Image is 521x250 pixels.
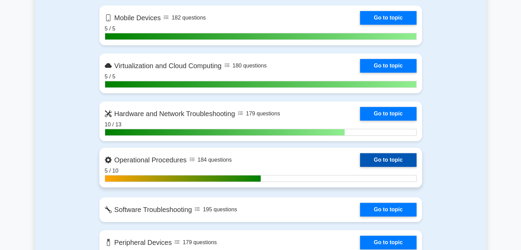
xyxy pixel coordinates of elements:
[360,107,416,121] a: Go to topic
[360,11,416,25] a: Go to topic
[360,59,416,73] a: Go to topic
[360,153,416,167] a: Go to topic
[360,203,416,216] a: Go to topic
[360,236,416,249] a: Go to topic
